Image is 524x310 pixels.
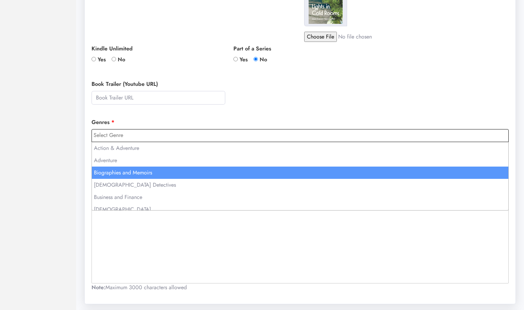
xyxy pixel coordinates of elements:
[94,131,510,139] input: Select Genre
[92,80,158,88] label: Book Trailer (Youtube URL)
[92,283,509,292] div: Maximum 3000 characters allowed
[112,56,125,64] label: No
[253,57,258,61] input: No
[92,142,508,154] li: Action & Adventure
[92,56,106,64] label: Yes
[92,57,96,61] input: Yes
[92,283,105,291] b: Note:
[92,203,508,216] li: [DEMOGRAPHIC_DATA]
[92,45,225,53] label: Kindle Unlimited
[233,57,238,61] input: Yes
[253,56,267,64] label: No
[92,181,509,283] div: Rich Text Editor, main
[92,154,508,167] li: Adventure
[92,179,508,191] li: [DEMOGRAPHIC_DATA] Detectives
[112,57,116,61] input: No
[92,118,114,126] label: Genres
[92,167,508,179] li: Biographies and Memoirs
[233,56,248,64] label: Yes
[92,191,508,203] li: Business and Finance
[92,91,225,105] input: Book Trailer URL
[233,45,367,53] label: Part of a Series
